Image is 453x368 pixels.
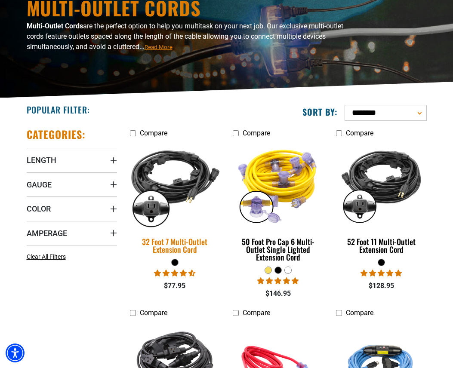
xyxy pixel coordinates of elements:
span: Compare [243,309,270,317]
h2: Categories: [27,128,86,141]
span: Compare [346,309,373,317]
span: Compare [346,129,373,137]
summary: Amperage [27,221,117,245]
div: $128.95 [336,281,426,291]
div: 52 Foot 11 Multi-Outlet Extension Cord [336,238,426,253]
span: are the perfect option to help you multitask on your next job. Our exclusive multi-outlet cords f... [27,22,343,51]
h2: Popular Filter: [27,104,90,115]
span: 4.95 stars [361,269,402,277]
div: $77.95 [130,281,220,291]
span: Read More [145,44,173,50]
img: yellow [231,143,324,226]
a: Clear All Filters [27,252,69,261]
span: Clear All Filters [27,253,66,260]
div: 50 Foot Pro Cap 6 Multi-Outlet Single Lighted Extension Cord [233,238,323,261]
summary: Color [27,196,117,221]
a: black 32 Foot 7 Multi-Outlet Extension Cord [130,141,220,258]
span: 4.74 stars [154,269,195,277]
img: black [123,138,227,231]
div: Accessibility Menu [6,343,25,362]
span: Amperage [27,228,67,238]
img: black [335,143,428,226]
span: Length [27,155,56,165]
span: Compare [140,309,167,317]
div: 32 Foot 7 Multi-Outlet Extension Cord [130,238,220,253]
span: Color [27,204,51,214]
summary: Gauge [27,172,117,196]
b: Multi-Outlet Cords [27,22,83,30]
span: Compare [243,129,270,137]
span: Gauge [27,180,52,190]
a: black 52 Foot 11 Multi-Outlet Extension Cord [336,141,426,258]
a: yellow 50 Foot Pro Cap 6 Multi-Outlet Single Lighted Extension Cord [233,141,323,266]
label: Sort by: [302,106,338,117]
span: Compare [140,129,167,137]
summary: Length [27,148,117,172]
span: 4.80 stars [257,277,299,285]
div: $146.95 [233,288,323,299]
